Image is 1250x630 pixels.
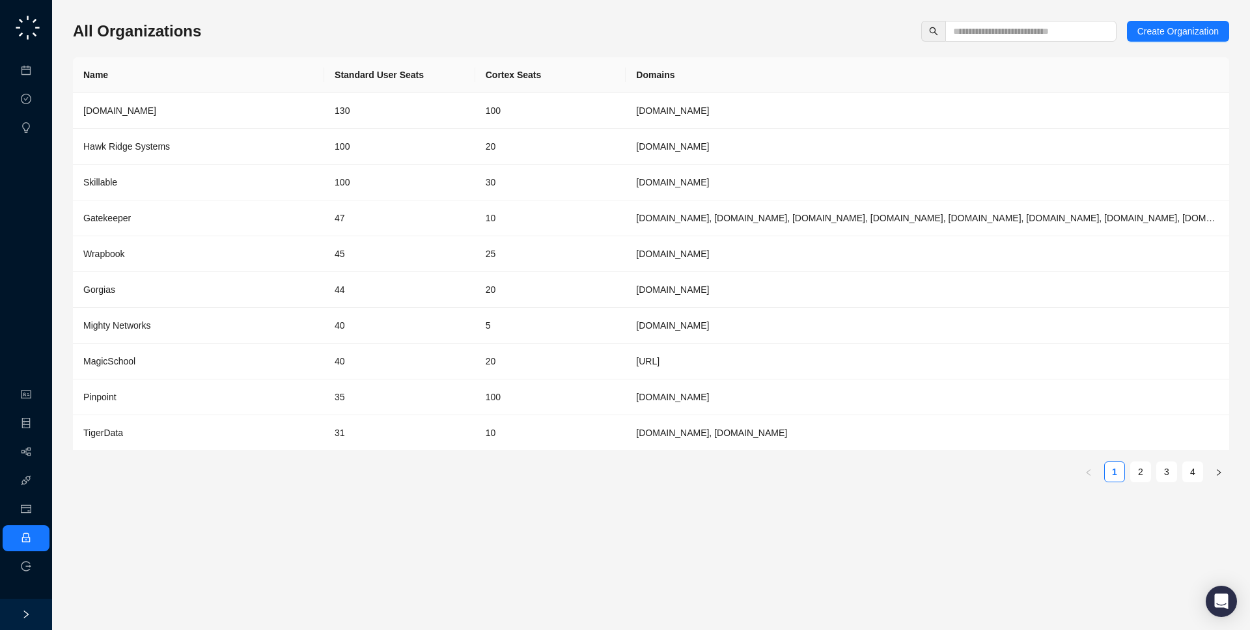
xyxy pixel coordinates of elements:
[1182,461,1203,482] li: 4
[475,129,626,165] td: 20
[21,610,31,619] span: right
[626,165,1229,200] td: skillable.com
[475,415,626,451] td: 10
[626,57,1229,93] th: Domains
[475,272,626,308] td: 20
[83,428,123,438] span: TigerData
[324,379,475,415] td: 35
[83,249,125,259] span: Wrapbook
[626,200,1229,236] td: gatekeeperhq.com, gatekeeperhq.io, gatekeeper.io, gatekeepervclm.com, gatekeeperhq.co, trygatekee...
[1183,462,1202,482] a: 4
[626,236,1229,272] td: wrapbook.com
[626,344,1229,379] td: magicschool.ai
[83,213,131,223] span: Gatekeeper
[1085,469,1092,476] span: left
[475,308,626,344] td: 5
[626,93,1229,129] td: synthesia.io
[324,272,475,308] td: 44
[929,27,938,36] span: search
[83,105,156,116] span: [DOMAIN_NAME]
[626,415,1229,451] td: timescale.com, tigerdata.com
[626,272,1229,308] td: gorgias.com
[1157,462,1176,482] a: 3
[73,21,201,42] h3: All Organizations
[324,165,475,200] td: 100
[475,200,626,236] td: 10
[1137,24,1219,38] span: Create Organization
[324,415,475,451] td: 31
[83,392,117,402] span: Pinpoint
[324,308,475,344] td: 40
[475,379,626,415] td: 100
[475,236,626,272] td: 25
[1130,461,1151,482] li: 2
[73,57,324,93] th: Name
[626,308,1229,344] td: mightynetworks.com
[1206,586,1237,617] div: Open Intercom Messenger
[324,93,475,129] td: 130
[324,129,475,165] td: 100
[83,320,150,331] span: Mighty Networks
[1156,461,1177,482] li: 3
[1105,462,1124,482] a: 1
[21,561,31,571] span: logout
[1215,469,1223,476] span: right
[626,379,1229,415] td: pinpointhq.com
[475,93,626,129] td: 100
[1131,462,1150,482] a: 2
[1208,461,1229,482] li: Next Page
[83,141,170,152] span: Hawk Ridge Systems
[13,13,42,42] img: logo-small-C4UdH2pc.png
[1078,461,1099,482] li: Previous Page
[83,284,115,295] span: Gorgias
[626,129,1229,165] td: hawkridgesys.com
[1208,461,1229,482] button: right
[324,200,475,236] td: 47
[1078,461,1099,482] button: left
[1104,461,1125,482] li: 1
[83,177,117,187] span: Skillable
[324,344,475,379] td: 40
[324,57,475,93] th: Standard User Seats
[1127,21,1229,42] button: Create Organization
[83,356,135,366] span: MagicSchool
[475,57,626,93] th: Cortex Seats
[324,236,475,272] td: 45
[475,165,626,200] td: 30
[475,344,626,379] td: 20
